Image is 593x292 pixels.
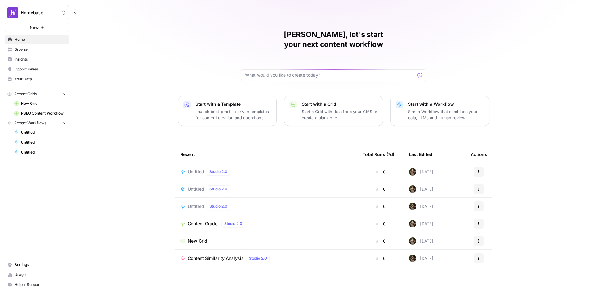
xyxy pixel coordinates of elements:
p: Launch best-practice driven templates for content creation and operations [196,108,271,121]
div: [DATE] [409,255,433,262]
div: Recent [180,146,353,163]
span: Untitled [188,169,204,175]
div: 0 [363,255,399,261]
input: What would you like to create today? [245,72,415,78]
a: Usage [5,270,69,280]
span: Studio 2.0 [249,256,267,261]
a: UntitledStudio 2.0 [180,203,353,210]
img: j5qt8lcsiau9erp1gk2bomzmpq8t [409,185,416,193]
span: New Grid [188,238,207,244]
div: 0 [363,221,399,227]
p: Start a Grid with data from your CMS or create a blank one [302,108,378,121]
a: Settings [5,260,69,270]
img: j5qt8lcsiau9erp1gk2bomzmpq8t [409,255,416,262]
a: UntitledStudio 2.0 [180,168,353,176]
div: [DATE] [409,185,433,193]
div: [DATE] [409,237,433,245]
span: Insights [15,57,66,62]
span: New [30,24,39,31]
h1: [PERSON_NAME], let's start your next content workflow [241,30,426,49]
span: Home [15,37,66,42]
span: Untitled [188,203,204,209]
button: Recent Grids [5,89,69,99]
a: PSEO Content Workflow [11,108,69,118]
span: Studio 2.0 [209,186,227,192]
div: [DATE] [409,220,433,227]
img: Homebase Logo [7,7,18,18]
a: Home [5,35,69,44]
span: Untitled [21,130,66,135]
span: Settings [15,262,66,268]
img: j5qt8lcsiau9erp1gk2bomzmpq8t [409,203,416,210]
span: Studio 2.0 [209,204,227,209]
p: Start a Workflow that combines your data, LLMs and human review [408,108,484,121]
div: 0 [363,203,399,209]
a: New Grid [11,99,69,108]
button: New [5,23,69,32]
button: Start with a TemplateLaunch best-practice driven templates for content creation and operations [178,96,277,126]
div: 0 [363,238,399,244]
span: Your Data [15,76,66,82]
div: 0 [363,169,399,175]
a: New Grid [180,238,353,244]
a: Content GraderStudio 2.0 [180,220,353,227]
a: Untitled [11,128,69,138]
button: Start with a WorkflowStart a Workflow that combines your data, LLMs and human review [390,96,489,126]
div: [DATE] [409,203,433,210]
a: UntitledStudio 2.0 [180,185,353,193]
div: [DATE] [409,168,433,176]
button: Help + Support [5,280,69,290]
img: j5qt8lcsiau9erp1gk2bomzmpq8t [409,168,416,176]
span: Untitled [188,186,204,192]
a: Browse [5,44,69,54]
p: Start with a Template [196,101,271,107]
p: Start with a Grid [302,101,378,107]
span: Homebase [21,10,58,16]
span: Studio 2.0 [209,169,227,175]
span: Usage [15,272,66,277]
span: Untitled [21,140,66,145]
span: Help + Support [15,282,66,287]
button: Workspace: Homebase [5,5,69,20]
span: Recent Workflows [14,120,46,126]
span: Untitled [21,150,66,155]
p: Start with a Workflow [408,101,484,107]
span: Studio 2.0 [224,221,242,226]
a: Content Similarity AnalysisStudio 2.0 [180,255,353,262]
img: j5qt8lcsiau9erp1gk2bomzmpq8t [409,237,416,245]
div: Actions [471,146,487,163]
span: Content Similarity Analysis [188,255,244,261]
span: Opportunities [15,66,66,72]
a: Your Data [5,74,69,84]
a: Untitled [11,147,69,157]
span: New Grid [21,101,66,106]
span: Browse [15,47,66,52]
div: 0 [363,186,399,192]
a: Opportunities [5,64,69,74]
span: Content Grader [188,221,219,227]
a: Insights [5,54,69,64]
button: Recent Workflows [5,118,69,128]
div: Last Edited [409,146,432,163]
span: PSEO Content Workflow [21,111,66,116]
img: j5qt8lcsiau9erp1gk2bomzmpq8t [409,220,416,227]
span: Recent Grids [14,91,37,97]
button: Start with a GridStart a Grid with data from your CMS or create a blank one [284,96,383,126]
div: Total Runs (7d) [363,146,394,163]
a: Untitled [11,138,69,147]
